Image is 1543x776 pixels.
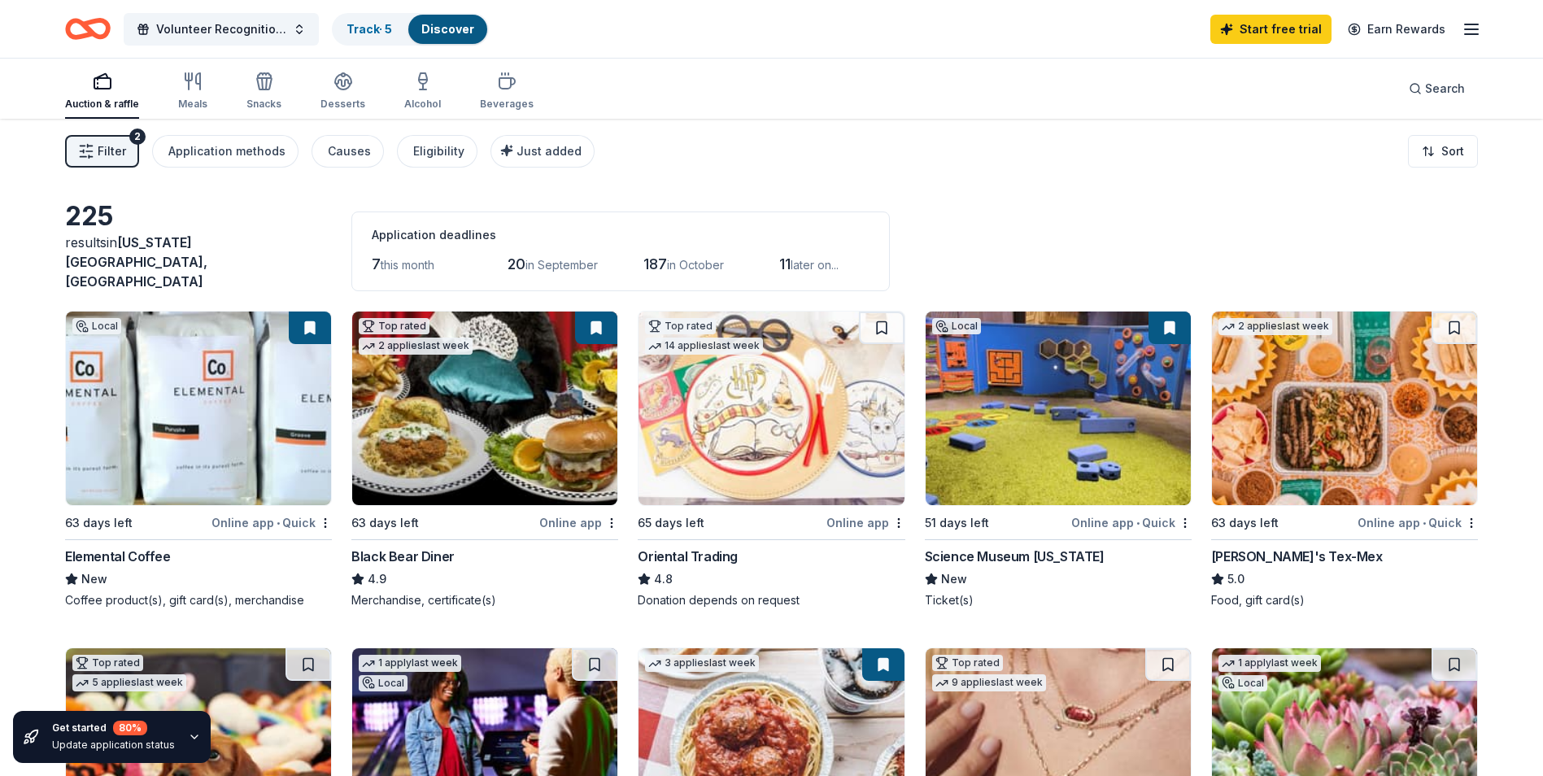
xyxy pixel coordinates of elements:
[667,258,724,272] span: in October
[932,655,1003,671] div: Top rated
[1358,512,1478,533] div: Online app Quick
[312,135,384,168] button: Causes
[639,312,904,505] img: Image for Oriental Trading
[65,592,332,608] div: Coffee product(s), gift card(s), merchandise
[352,312,617,505] img: Image for Black Bear Diner
[65,234,207,290] span: in
[638,513,704,533] div: 65 days left
[791,258,839,272] span: later on...
[351,547,455,566] div: Black Bear Diner
[381,258,434,272] span: this month
[332,13,489,46] button: Track· 5Discover
[1423,517,1426,530] span: •
[351,311,618,608] a: Image for Black Bear DinerTop rated2 applieslast week63 days leftOnline appBlack Bear Diner4.9Mer...
[539,512,618,533] div: Online app
[1218,318,1332,335] div: 2 applies last week
[65,98,139,111] div: Auction & raffle
[1211,311,1478,608] a: Image for Chuy's Tex-Mex2 applieslast week63 days leftOnline app•Quick[PERSON_NAME]'s Tex-Mex5.0F...
[351,513,419,533] div: 63 days left
[372,225,870,245] div: Application deadlines
[941,569,967,589] span: New
[168,142,285,161] div: Application methods
[645,338,763,355] div: 14 applies last week
[72,318,121,334] div: Local
[65,200,332,233] div: 225
[490,135,595,168] button: Just added
[65,135,139,168] button: Filter2
[1441,142,1464,161] span: Sort
[932,318,981,334] div: Local
[65,10,111,48] a: Home
[320,65,365,119] button: Desserts
[404,65,441,119] button: Alcohol
[152,135,299,168] button: Application methods
[65,234,207,290] span: [US_STATE][GEOGRAPHIC_DATA], [GEOGRAPHIC_DATA]
[320,98,365,111] div: Desserts
[480,98,534,111] div: Beverages
[638,547,738,566] div: Oriental Trading
[178,65,207,119] button: Meals
[98,142,126,161] span: Filter
[1212,312,1477,505] img: Image for Chuy's Tex-Mex
[1396,72,1478,105] button: Search
[1425,79,1465,98] span: Search
[347,22,392,36] a: Track· 5
[66,312,331,505] img: Image for Elemental Coffee
[1227,569,1244,589] span: 5.0
[65,547,171,566] div: Elemental Coffee
[52,739,175,752] div: Update application status
[1211,547,1383,566] div: [PERSON_NAME]'s Tex-Mex
[645,318,716,334] div: Top rated
[1211,592,1478,608] div: Food, gift card(s)
[925,311,1192,608] a: Image for Science Museum OklahomaLocal51 days leftOnline app•QuickScience Museum [US_STATE]NewTic...
[1408,135,1478,168] button: Sort
[1210,15,1332,44] a: Start free trial
[638,311,904,608] a: Image for Oriental TradingTop rated14 applieslast week65 days leftOnline appOriental Trading4.8Do...
[1338,15,1455,44] a: Earn Rewards
[826,512,905,533] div: Online app
[638,592,904,608] div: Donation depends on request
[1071,512,1192,533] div: Online app Quick
[359,655,461,672] div: 1 apply last week
[81,569,107,589] span: New
[654,569,673,589] span: 4.8
[246,98,281,111] div: Snacks
[359,675,408,691] div: Local
[517,144,582,158] span: Just added
[124,13,319,46] button: Volunteer Recognition Banquet
[65,233,332,291] div: results
[72,655,143,671] div: Top rated
[65,311,332,608] a: Image for Elemental CoffeeLocal63 days leftOnline app•QuickElemental CoffeeNewCoffee product(s), ...
[351,592,618,608] div: Merchandise, certificate(s)
[421,22,474,36] a: Discover
[156,20,286,39] span: Volunteer Recognition Banquet
[1218,675,1267,691] div: Local
[1136,517,1140,530] span: •
[645,655,759,672] div: 3 applies last week
[413,142,464,161] div: Eligibility
[925,513,989,533] div: 51 days left
[404,98,441,111] div: Alcohol
[328,142,371,161] div: Causes
[359,338,473,355] div: 2 applies last week
[1218,655,1321,672] div: 1 apply last week
[72,674,186,691] div: 5 applies last week
[277,517,280,530] span: •
[368,569,386,589] span: 4.9
[52,721,175,735] div: Get started
[211,512,332,533] div: Online app Quick
[113,721,147,735] div: 80 %
[525,258,598,272] span: in September
[178,98,207,111] div: Meals
[397,135,477,168] button: Eligibility
[925,592,1192,608] div: Ticket(s)
[508,255,525,272] span: 20
[932,674,1046,691] div: 9 applies last week
[372,255,381,272] span: 7
[643,255,667,272] span: 187
[359,318,429,334] div: Top rated
[65,513,133,533] div: 63 days left
[246,65,281,119] button: Snacks
[926,312,1191,505] img: Image for Science Museum Oklahoma
[779,255,791,272] span: 11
